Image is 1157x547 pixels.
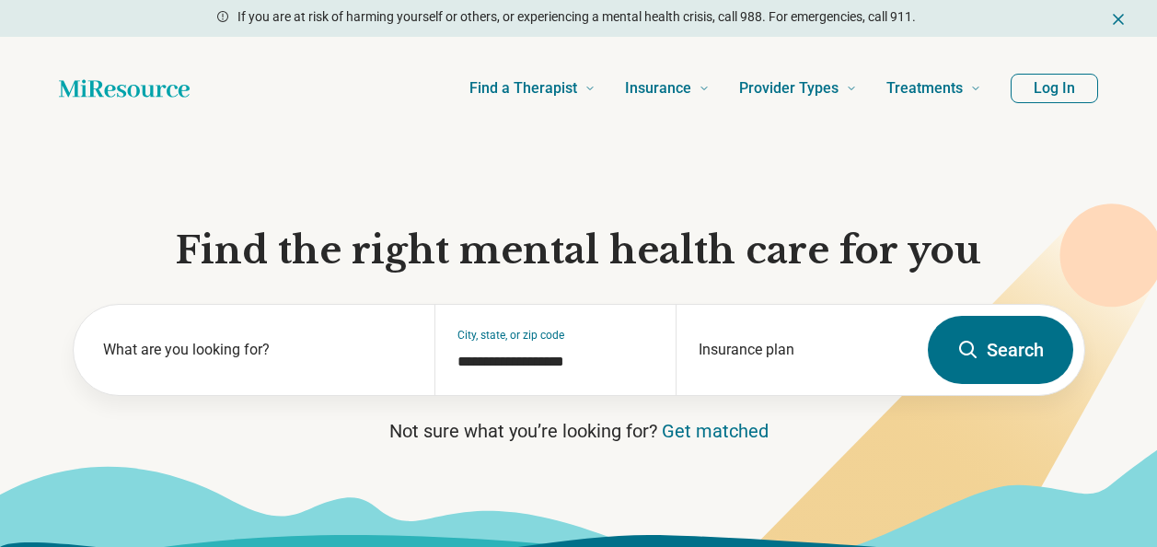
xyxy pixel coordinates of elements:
button: Dismiss [1109,7,1128,29]
span: Insurance [625,76,691,101]
h1: Find the right mental health care for you [73,227,1085,274]
span: Treatments [886,76,963,101]
a: Get matched [662,420,769,442]
a: Insurance [625,52,710,125]
button: Log In [1011,74,1098,103]
a: Home page [59,70,190,107]
a: Treatments [886,52,981,125]
a: Provider Types [739,52,857,125]
span: Find a Therapist [469,76,577,101]
button: Search [928,316,1073,384]
a: Find a Therapist [469,52,596,125]
label: What are you looking for? [103,339,413,361]
p: Not sure what you’re looking for? [73,418,1085,444]
span: Provider Types [739,76,839,101]
p: If you are at risk of harming yourself or others, or experiencing a mental health crisis, call 98... [237,7,916,27]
